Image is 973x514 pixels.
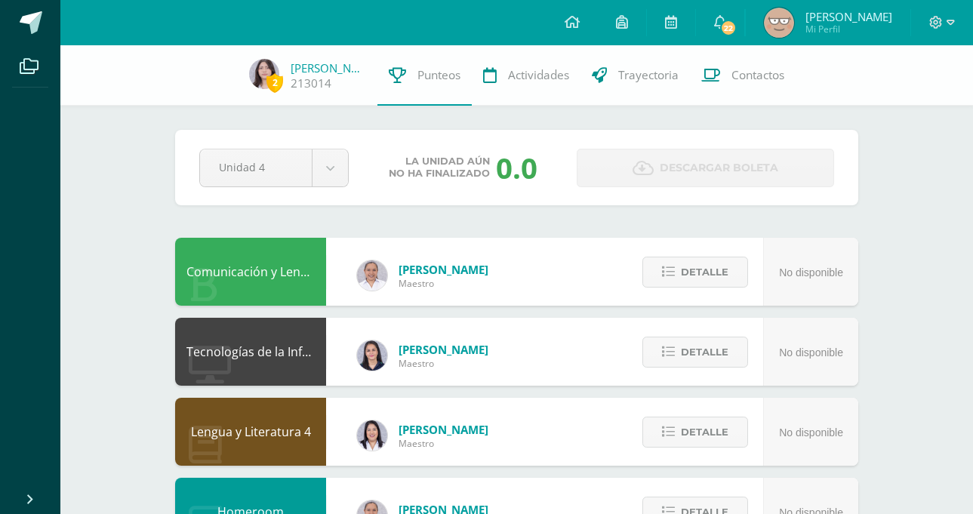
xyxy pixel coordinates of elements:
a: Unidad 4 [200,149,348,186]
span: Punteos [417,67,460,83]
img: fd1196377973db38ffd7ffd912a4bf7e.png [357,420,387,451]
span: [PERSON_NAME] [399,262,488,277]
span: Maestro [399,357,488,370]
div: Tecnologías de la Información y la Comunicación 4 [175,318,326,386]
a: Contactos [690,45,796,106]
span: Detalle [681,338,728,366]
a: 213014 [291,75,331,91]
a: Trayectoria [580,45,690,106]
span: Maestro [399,277,488,290]
span: Maestro [399,437,488,450]
span: Unidad 4 [219,149,293,185]
span: 2 [266,73,283,92]
span: 22 [720,20,737,36]
button: Detalle [642,257,748,288]
button: Detalle [642,337,748,368]
span: Trayectoria [618,67,679,83]
span: Detalle [681,418,728,446]
span: No disponible [779,346,843,359]
span: No disponible [779,266,843,279]
span: [PERSON_NAME] [399,422,488,437]
span: [PERSON_NAME] [399,342,488,357]
span: Mi Perfil [805,23,892,35]
span: La unidad aún no ha finalizado [389,155,490,180]
span: Contactos [731,67,784,83]
img: 04fbc0eeb5f5f8cf55eb7ff53337e28b.png [357,260,387,291]
span: Detalle [681,258,728,286]
a: [PERSON_NAME] [291,60,366,75]
span: No disponible [779,426,843,439]
span: [PERSON_NAME] [805,9,892,24]
img: 1eb4585aaadba91e1a093803d17ec93d.png [764,8,794,38]
div: Comunicación y Lenguaje L3 Inglés 4 [175,238,326,306]
span: Descargar boleta [660,149,778,186]
span: Actividades [508,67,569,83]
a: Punteos [377,45,472,106]
button: Detalle [642,417,748,448]
div: 0.0 [496,148,537,187]
img: dbcf09110664cdb6f63fe058abfafc14.png [357,340,387,371]
a: Actividades [472,45,580,106]
img: 3af97fb879d5e48f2bacb3ea88004bec.png [249,59,279,89]
div: Lengua y Literatura 4 [175,398,326,466]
